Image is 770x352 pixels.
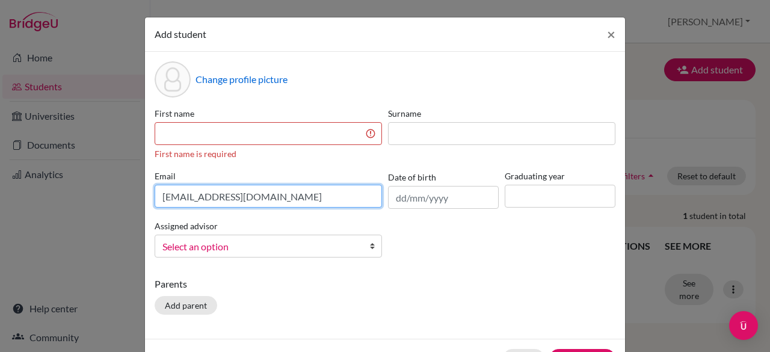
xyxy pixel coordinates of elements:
span: × [607,25,615,43]
p: Parents [155,277,615,291]
button: Close [597,17,625,51]
label: Graduating year [505,170,615,182]
button: Add parent [155,296,217,315]
span: Select an option [162,239,359,255]
label: Date of birth [388,171,436,184]
label: Email [155,170,382,182]
div: Profile picture [155,61,191,97]
label: First name [155,107,382,120]
label: Assigned advisor [155,220,218,232]
div: Open Intercom Messenger [729,311,758,340]
label: Surname [388,107,615,120]
div: First name is required [155,147,382,160]
span: Add student [155,28,206,40]
input: dd/mm/yyyy [388,186,499,209]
